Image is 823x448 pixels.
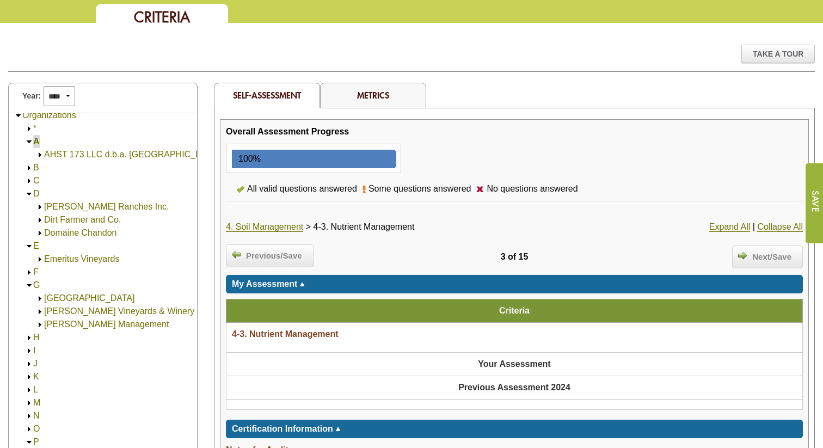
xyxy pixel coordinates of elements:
img: Expand H [25,334,33,342]
span: > [306,222,311,231]
a: P [33,437,39,446]
span: Previous Assessment 2024 [458,383,570,392]
img: Collapse Organizations [14,112,22,120]
div: Some questions answered [366,182,477,195]
span: Previous/Save [241,250,308,262]
a: Organizations [22,111,76,120]
a: [GEOGRAPHIC_DATA] [44,293,135,303]
a: AHST 173 LLC d.b.a. [GEOGRAPHIC_DATA] [44,150,220,159]
div: Click to toggle certification information [226,420,803,438]
img: Expand * [25,125,33,133]
img: Expand Dirt Farmer and Co. [36,216,44,224]
div: No questions answered [484,182,583,195]
a: Domaine Chandon [44,228,116,237]
a: D [33,189,40,198]
img: Expand [25,177,33,185]
img: Collapse P [25,438,33,446]
div: Overall Assessment Progress [226,125,349,138]
a: Previous/Save [226,244,314,267]
a: F [33,267,39,277]
a: L [33,385,38,394]
img: Collapse [25,242,33,250]
span: Criteria [499,306,530,315]
a: Collapse All [757,222,803,232]
img: Expand Garden Creek Ranch [36,294,44,303]
span: Certification Information [232,424,333,433]
img: Expand Gary Farrell Vineyards & Winery [36,308,44,316]
img: Collapse [25,190,33,198]
div: Click to toggle my assessment information [226,275,803,293]
a: B [33,163,39,172]
span: 4-3. Nutrient Management [232,329,339,339]
a: E [33,241,39,250]
img: sort_arrow_up.gif [335,427,341,431]
span: Your Assessment [478,359,550,369]
span: Year: [22,90,41,102]
a: O [33,424,40,433]
a: Dirt Farmer and Co. [44,215,121,224]
a: G [33,280,40,290]
a: A [33,137,40,146]
input: Submit [805,163,823,243]
span: 3 of 15 [501,252,529,261]
img: Collapse A [25,138,33,146]
span: 4-3. Nutrient Management [314,222,415,231]
a: [PERSON_NAME] Ranches Inc. [44,202,169,211]
span: Next/Save [747,251,797,263]
img: icon-all-questions-answered.png [237,186,244,193]
img: Expand Denner Ranches Inc. [36,203,44,211]
img: Expand O [25,425,33,433]
div: Take A Tour [741,45,815,63]
a: C [33,176,40,185]
img: icon-no-questions-answered.png [476,186,484,192]
span: Criteria [134,8,190,27]
a: [PERSON_NAME] Vineyards & Winery [44,306,194,316]
img: icon-some-questions-answered.png [363,185,366,194]
img: Expand M [25,399,33,407]
a: [PERSON_NAME] Management [44,320,169,329]
img: arrow_right.png [738,251,747,260]
div: 100% [233,151,261,167]
img: Expand AHST 173 LLC d.b.a. Domaine Helena [36,151,44,159]
span: Self-Assessment [233,89,301,101]
img: Expand Grace Vineyard Management [36,321,44,329]
img: Expand Emeritus Vineyards [36,255,44,263]
a: K [33,372,39,381]
a: I [33,346,35,355]
img: arrow_left.png [232,250,241,259]
a: 4. Soil Management [226,222,303,232]
span: My Assessment [232,279,297,289]
img: Expand N [25,412,33,420]
img: Expand I [25,347,33,355]
img: Expand L [25,386,33,394]
img: Expand [25,164,33,172]
a: Expand All [709,222,751,232]
img: Collapse [25,281,33,290]
img: Expand J [25,360,33,368]
a: J [33,359,38,368]
a: Emeritus Vineyards [44,254,119,263]
div: All valid questions answered [244,182,363,195]
img: sort_arrow_up.gif [299,283,305,286]
a: M [33,398,40,407]
img: Expand K [25,373,33,381]
a: H [33,333,40,342]
a: N [33,411,40,420]
span: | [753,222,755,231]
a: Next/Save [732,246,803,268]
a: Metrics [357,89,389,101]
img: Expand [25,268,33,277]
img: Expand Domaine Chandon [36,229,44,237]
